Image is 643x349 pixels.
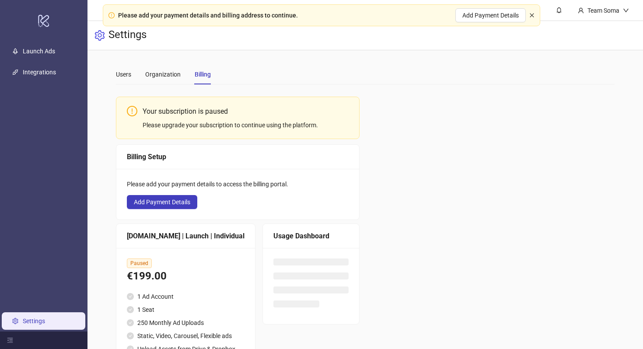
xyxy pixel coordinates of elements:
[143,120,349,130] div: Please upgrade your subscription to continue using the platform.
[127,268,245,285] div: €199.00
[116,70,131,79] div: Users
[127,332,134,339] span: check-circle
[529,13,535,18] button: close
[273,230,349,241] div: Usage Dashboard
[127,318,245,328] li: 250 Monthly Ad Uploads
[127,179,349,189] div: Please add your payment details to access the billing portal.
[143,106,349,117] div: Your subscription is paused
[23,69,56,76] a: Integrations
[127,151,349,162] div: Billing Setup
[108,28,147,43] h3: Settings
[578,7,584,14] span: user
[127,292,245,301] li: 1 Ad Account
[23,48,55,55] a: Launch Ads
[455,8,526,22] button: Add Payment Details
[127,331,245,341] li: Static, Video, Carousel, Flexible ads
[145,70,181,79] div: Organization
[118,10,298,20] div: Please add your payment details and billing address to continue.
[108,12,115,18] span: exclamation-circle
[127,319,134,326] span: check-circle
[23,318,45,325] a: Settings
[94,30,105,41] span: setting
[127,305,245,314] li: 1 Seat
[584,6,623,15] div: Team Soma
[462,12,519,19] span: Add Payment Details
[127,258,152,268] span: Paused
[127,230,245,241] div: [DOMAIN_NAME] | Launch | Individual
[127,106,137,116] span: exclamation-circle
[127,306,134,313] span: check-circle
[7,337,13,343] span: menu-fold
[556,7,562,13] span: bell
[127,293,134,300] span: check-circle
[195,70,211,79] div: Billing
[127,195,197,209] button: Add Payment Details
[134,199,190,206] span: Add Payment Details
[623,7,629,14] span: down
